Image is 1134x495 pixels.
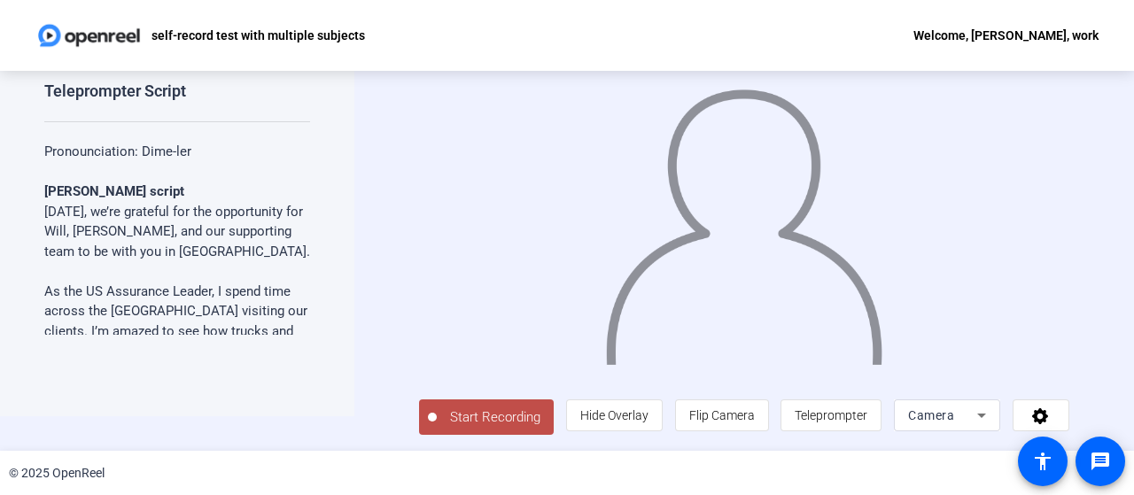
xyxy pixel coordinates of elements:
[675,399,769,431] button: Flip Camera
[913,25,1099,46] div: Welcome, [PERSON_NAME], work
[35,18,143,53] img: OpenReel logo
[419,399,554,435] button: Start Recording
[795,408,867,422] span: Teleprompter
[580,408,649,422] span: Hide Overlay
[44,81,186,102] div: Teleprompter Script
[437,407,554,428] span: Start Recording
[1032,451,1053,472] mat-icon: accessibility
[1090,451,1111,472] mat-icon: message
[151,25,365,46] p: self-record test with multiple subjects
[44,202,310,262] p: [DATE], we’re grateful for the opportunity for Will, [PERSON_NAME], and our supporting team to be...
[44,183,184,199] strong: [PERSON_NAME] script
[689,408,755,422] span: Flip Camera
[44,142,310,162] p: Pronounciation: Dime-ler
[781,399,882,431] button: Teleprompter
[603,73,884,365] img: overlay
[44,282,310,461] p: As the US Assurance Leader, I spend time across the [GEOGRAPHIC_DATA] visiting our clients. I’m a...
[9,464,105,483] div: © 2025 OpenReel
[566,399,663,431] button: Hide Overlay
[908,408,954,422] span: Camera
